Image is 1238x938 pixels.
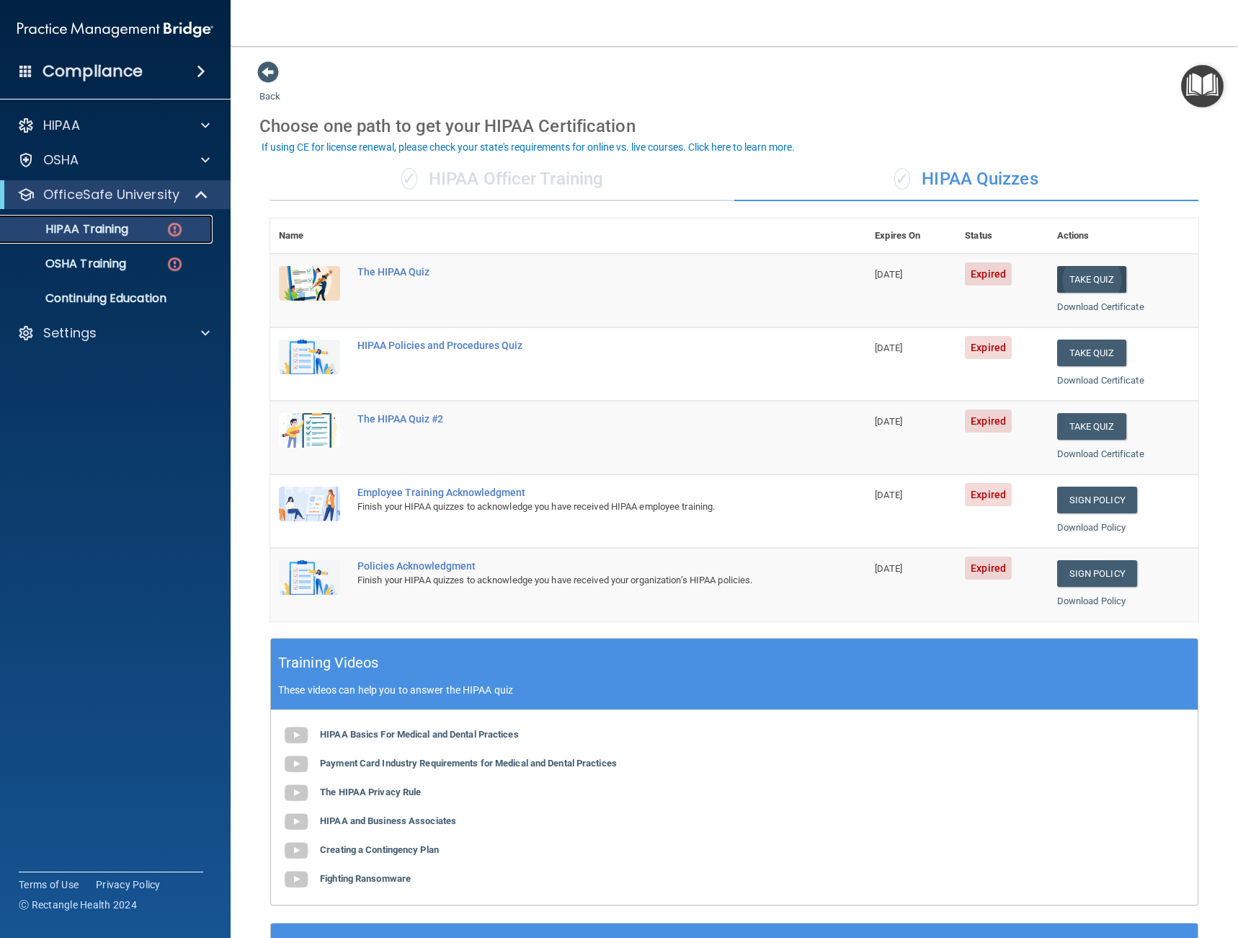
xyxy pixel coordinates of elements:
button: If using CE for license renewal, please check your state's requirements for online vs. live cours... [259,140,797,154]
th: Name [270,218,349,254]
div: Finish your HIPAA quizzes to acknowledge you have received your organization’s HIPAA policies. [357,572,794,589]
span: [DATE] [875,490,902,500]
a: Settings [17,324,210,342]
a: HIPAA [17,117,210,134]
p: HIPAA Training [9,222,128,236]
img: gray_youtube_icon.38fcd6cc.png [282,721,311,750]
a: Download Certificate [1057,448,1144,459]
span: Expired [965,262,1012,286]
b: HIPAA and Business Associates [320,815,456,826]
div: Choose one path to get your HIPAA Certification [259,105,1209,147]
a: OfficeSafe University [17,186,209,203]
div: The HIPAA Quiz [357,266,794,278]
b: The HIPAA Privacy Rule [320,787,421,797]
p: Continuing Education [9,291,206,306]
span: [DATE] [875,563,902,574]
a: OSHA [17,151,210,169]
a: Download Policy [1057,596,1126,606]
a: Sign Policy [1057,560,1137,587]
img: gray_youtube_icon.38fcd6cc.png [282,750,311,779]
a: Download Certificate [1057,301,1144,312]
p: OfficeSafe University [43,186,179,203]
button: Take Quiz [1057,413,1126,440]
b: HIPAA Basics For Medical and Dental Practices [320,729,519,740]
button: Take Quiz [1057,266,1126,293]
th: Status [956,218,1048,254]
b: Creating a Contingency Plan [320,844,439,855]
div: If using CE for license renewal, please check your state's requirements for online vs. live cours... [262,142,795,152]
span: ✓ [401,168,417,190]
h4: Compliance [43,61,143,81]
div: HIPAA Policies and Procedures Quiz [357,340,794,351]
th: Actions [1048,218,1198,254]
h5: Training Videos [278,650,379,676]
p: Settings [43,324,97,342]
span: Expired [965,336,1012,359]
th: Expires On [866,218,956,254]
b: Fighting Ransomware [320,873,411,884]
div: The HIPAA Quiz #2 [357,413,794,425]
a: Download Policy [1057,522,1126,533]
span: Ⓒ Rectangle Health 2024 [19,898,137,912]
span: Expired [965,410,1012,433]
a: Privacy Policy [96,877,161,892]
button: Take Quiz [1057,340,1126,366]
img: gray_youtube_icon.38fcd6cc.png [282,836,311,865]
span: Expired [965,483,1012,506]
div: HIPAA Quizzes [734,158,1198,201]
div: Finish your HIPAA quizzes to acknowledge you have received HIPAA employee training. [357,498,794,516]
p: These videos can help you to answer the HIPAA quiz [278,684,1190,696]
a: Download Certificate [1057,375,1144,386]
div: Policies Acknowledgment [357,560,794,572]
div: HIPAA Officer Training [270,158,734,201]
div: Employee Training Acknowledgment [357,487,794,498]
button: Open Resource Center [1181,65,1224,107]
p: HIPAA [43,117,80,134]
img: gray_youtube_icon.38fcd6cc.png [282,808,311,836]
span: ✓ [894,168,910,190]
span: [DATE] [875,342,902,353]
a: Terms of Use [19,877,79,892]
img: gray_youtube_icon.38fcd6cc.png [282,865,311,894]
p: OSHA Training [9,257,126,271]
a: Back [259,74,280,102]
b: Payment Card Industry Requirements for Medical and Dental Practices [320,758,617,769]
span: Expired [965,557,1012,580]
img: PMB logo [17,15,213,44]
img: gray_youtube_icon.38fcd6cc.png [282,779,311,808]
a: Sign Policy [1057,487,1137,513]
p: OSHA [43,151,79,169]
span: [DATE] [875,416,902,427]
img: danger-circle.6113f641.png [166,221,184,239]
img: danger-circle.6113f641.png [166,255,184,273]
span: [DATE] [875,269,902,280]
